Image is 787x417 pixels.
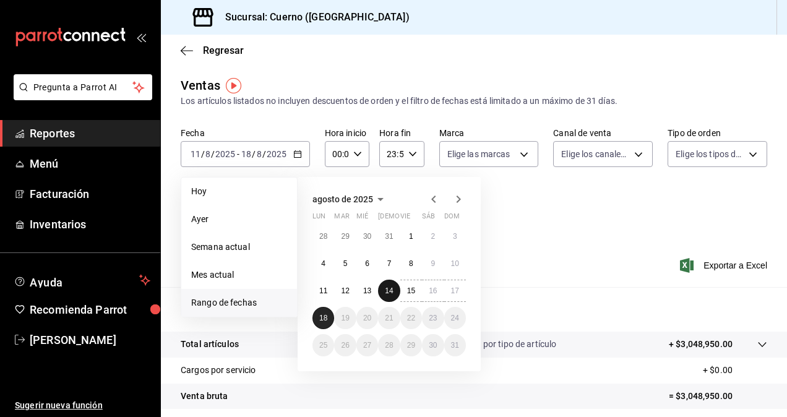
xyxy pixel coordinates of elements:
[422,334,444,356] button: 30 de agosto de 2025
[312,307,334,329] button: 18 de agosto de 2025
[30,125,150,142] span: Reportes
[203,45,244,56] span: Regresar
[334,225,356,247] button: 29 de julio de 2025
[444,280,466,302] button: 17 de agosto de 2025
[9,90,152,103] a: Pregunta a Parrot AI
[356,307,378,329] button: 20 de agosto de 2025
[312,252,334,275] button: 4 de agosto de 2025
[262,149,266,159] span: /
[378,307,400,329] button: 21 de agosto de 2025
[181,129,310,137] label: Fecha
[378,334,400,356] button: 28 de agosto de 2025
[378,280,400,302] button: 14 de agosto de 2025
[30,301,150,318] span: Recomienda Parrot
[444,334,466,356] button: 31 de agosto de 2025
[409,259,413,268] abbr: 8 de agosto de 2025
[30,155,150,172] span: Menú
[201,149,205,159] span: /
[422,212,435,225] abbr: sábado
[400,280,422,302] button: 15 de agosto de 2025
[14,74,152,100] button: Pregunta a Parrot AI
[341,232,349,241] abbr: 29 de julio de 2025
[703,364,767,377] p: + $0.00
[319,314,327,322] abbr: 18 de agosto de 2025
[400,225,422,247] button: 1 de agosto de 2025
[444,212,460,225] abbr: domingo
[215,149,236,159] input: ----
[363,286,371,295] abbr: 13 de agosto de 2025
[387,259,392,268] abbr: 7 de agosto de 2025
[409,232,413,241] abbr: 1 de agosto de 2025
[181,76,220,95] div: Ventas
[181,95,767,108] div: Los artículos listados no incluyen descuentos de orden y el filtro de fechas está limitado a un m...
[191,241,287,254] span: Semana actual
[30,273,134,288] span: Ayuda
[266,149,287,159] input: ----
[444,252,466,275] button: 10 de agosto de 2025
[668,129,767,137] label: Tipo de orden
[325,129,369,137] label: Hora inicio
[319,341,327,350] abbr: 25 de agosto de 2025
[30,216,150,233] span: Inventarios
[422,252,444,275] button: 9 de agosto de 2025
[431,232,435,241] abbr: 2 de agosto de 2025
[676,148,744,160] span: Elige los tipos de orden
[191,185,287,198] span: Hoy
[190,149,201,159] input: --
[181,45,244,56] button: Regresar
[237,149,239,159] span: -
[312,225,334,247] button: 28 de julio de 2025
[319,286,327,295] abbr: 11 de agosto de 2025
[422,307,444,329] button: 23 de agosto de 2025
[256,149,262,159] input: --
[15,399,150,412] span: Sugerir nueva función
[181,338,239,351] p: Total artículos
[385,286,393,295] abbr: 14 de agosto de 2025
[379,129,424,137] label: Hora fin
[343,259,348,268] abbr: 5 de agosto de 2025
[363,341,371,350] abbr: 27 de agosto de 2025
[407,314,415,322] abbr: 22 de agosto de 2025
[553,129,653,137] label: Canal de venta
[319,232,327,241] abbr: 28 de julio de 2025
[334,280,356,302] button: 12 de agosto de 2025
[241,149,252,159] input: --
[363,232,371,241] abbr: 30 de julio de 2025
[451,259,459,268] abbr: 10 de agosto de 2025
[191,269,287,282] span: Mes actual
[334,252,356,275] button: 5 de agosto de 2025
[341,314,349,322] abbr: 19 de agosto de 2025
[30,332,150,348] span: [PERSON_NAME]
[334,212,349,225] abbr: martes
[33,81,133,94] span: Pregunta a Parrot AI
[451,286,459,295] abbr: 17 de agosto de 2025
[378,252,400,275] button: 7 de agosto de 2025
[136,32,146,42] button: open_drawer_menu
[215,10,410,25] h3: Sucursal: Cuerno ([GEOGRAPHIC_DATA])
[682,258,767,273] span: Exportar a Excel
[356,280,378,302] button: 13 de agosto de 2025
[365,259,369,268] abbr: 6 de agosto de 2025
[191,213,287,226] span: Ayer
[205,149,211,159] input: --
[341,341,349,350] abbr: 26 de agosto de 2025
[181,390,228,403] p: Venta bruta
[561,148,630,160] span: Elige los canales de venta
[312,334,334,356] button: 25 de agosto de 2025
[400,212,410,225] abbr: viernes
[439,129,539,137] label: Marca
[356,225,378,247] button: 30 de julio de 2025
[226,78,241,93] button: Tooltip marker
[385,232,393,241] abbr: 31 de julio de 2025
[312,194,373,204] span: agosto de 2025
[407,341,415,350] abbr: 29 de agosto de 2025
[447,148,510,160] span: Elige las marcas
[400,334,422,356] button: 29 de agosto de 2025
[30,186,150,202] span: Facturación
[181,364,256,377] p: Cargos por servicio
[422,280,444,302] button: 16 de agosto de 2025
[312,280,334,302] button: 11 de agosto de 2025
[312,192,388,207] button: agosto de 2025
[334,334,356,356] button: 26 de agosto de 2025
[363,314,371,322] abbr: 20 de agosto de 2025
